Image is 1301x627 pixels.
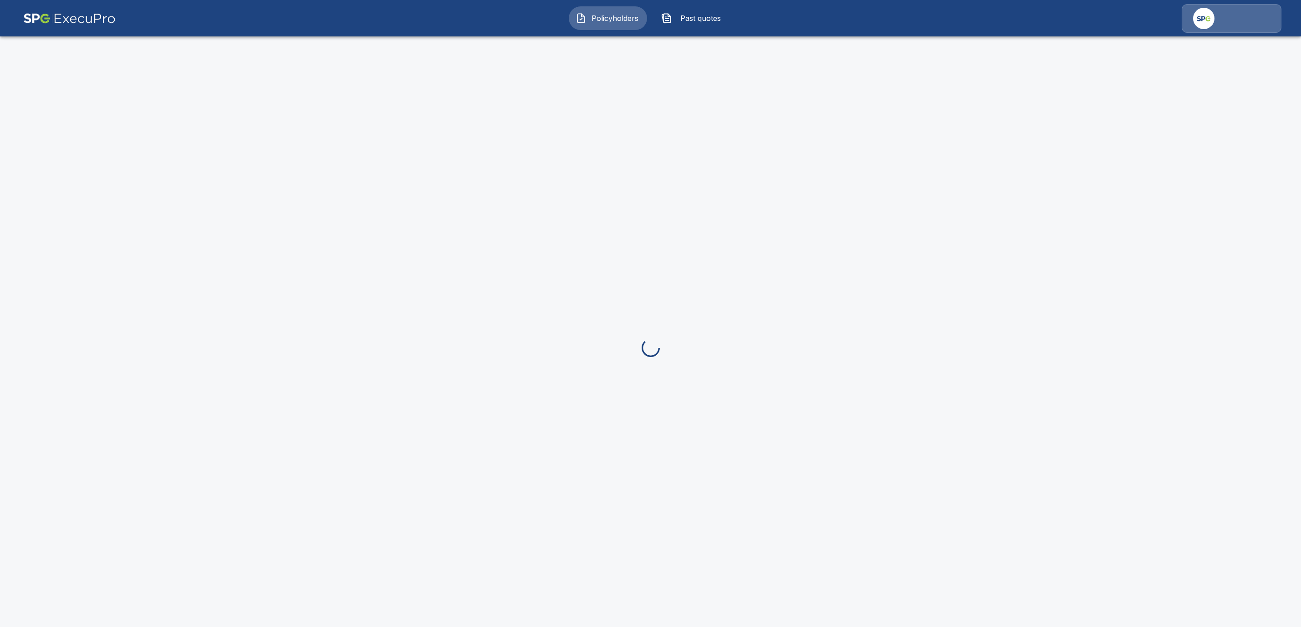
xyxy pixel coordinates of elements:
[569,6,647,30] button: Policyholders IconPolicyholders
[590,13,640,24] span: Policyholders
[23,4,116,33] img: AA Logo
[1182,4,1281,33] a: Agency Icon
[576,13,587,24] img: Policyholders Icon
[654,6,733,30] button: Past quotes IconPast quotes
[661,13,672,24] img: Past quotes Icon
[676,13,726,24] span: Past quotes
[1193,8,1214,29] img: Agency Icon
